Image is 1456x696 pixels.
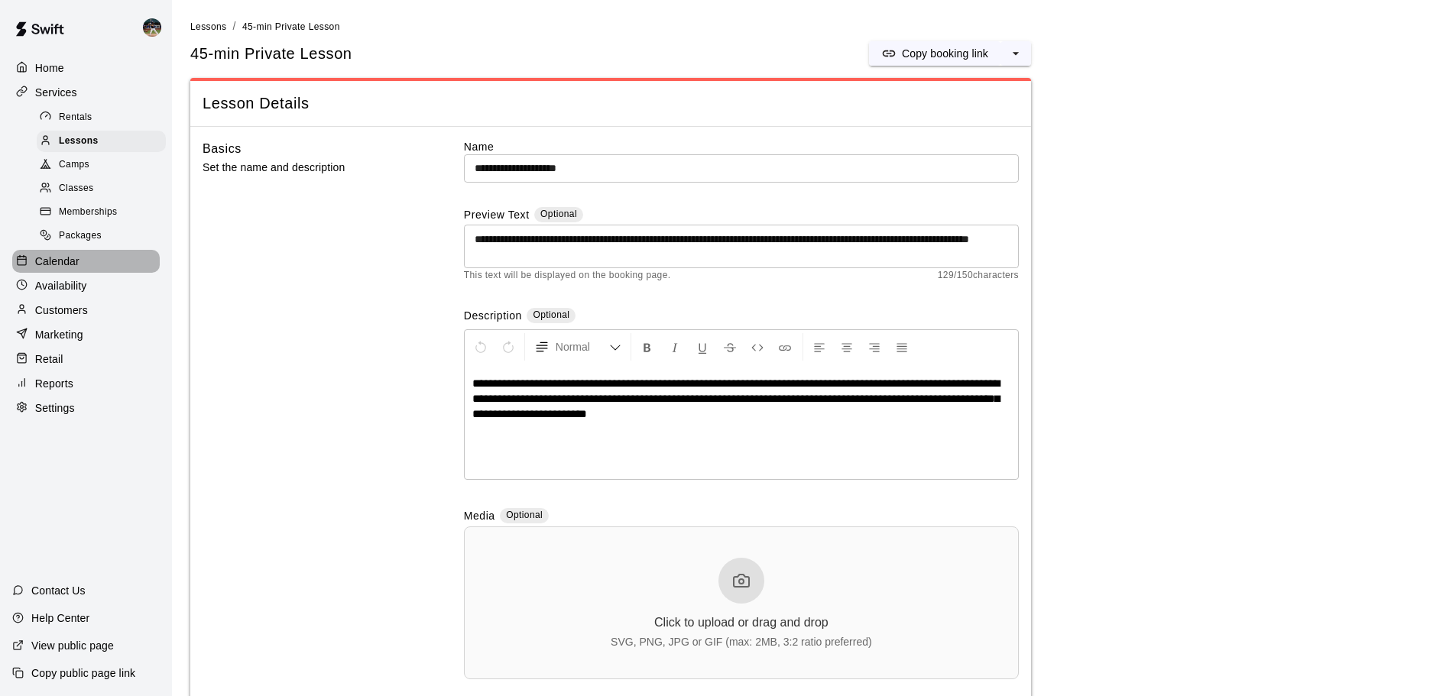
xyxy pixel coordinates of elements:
a: Reports [12,372,160,395]
a: Home [12,57,160,79]
span: 45-min Private Lesson [242,21,340,32]
nav: breadcrumb [190,18,1438,35]
span: Memberships [59,205,117,220]
a: Packages [37,225,172,248]
span: Packages [59,228,102,244]
button: Redo [495,333,521,361]
button: Format Bold [634,333,660,361]
label: Name [464,139,1019,154]
a: Retail [12,348,160,371]
button: Formatting Options [528,333,627,361]
div: split button [869,41,1031,66]
a: Camps [37,154,172,177]
a: Customers [12,299,160,322]
p: Help Center [31,610,89,626]
span: Lessons [59,134,99,149]
button: Insert Link [772,333,798,361]
p: Copy public page link [31,665,135,681]
button: Left Align [806,333,832,361]
label: Media [464,508,495,526]
span: Lesson Details [203,93,1019,114]
div: Click to upload or drag and drop [654,616,829,630]
a: Settings [12,397,160,419]
p: Marketing [35,327,83,342]
button: Format Strikethrough [717,333,743,361]
a: Memberships [37,201,172,225]
p: Availability [35,278,87,293]
div: Camps [37,154,166,176]
a: Rentals [37,105,172,129]
span: 129 / 150 characters [938,268,1019,283]
span: Rentals [59,110,92,125]
span: Optional [540,209,577,219]
button: Center Align [834,333,860,361]
a: Marketing [12,323,160,346]
p: Services [35,85,77,100]
span: This text will be displayed on the booking page. [464,268,671,283]
a: Lessons [190,20,227,32]
p: Set the name and description [203,158,415,177]
button: Justify Align [889,333,915,361]
li: / [233,18,236,34]
span: Normal [556,339,609,354]
p: Customers [35,303,88,318]
a: Services [12,81,160,104]
p: View public page [31,638,114,653]
div: SVG, PNG, JPG or GIF (max: 2MB, 3:2 ratio preferred) [611,636,872,648]
a: Availability [12,274,160,297]
p: Retail [35,351,63,367]
p: Home [35,60,64,76]
h5: 45-min Private Lesson [190,44,352,64]
button: Right Align [861,333,887,361]
span: Optional [533,309,569,320]
span: Camps [59,157,89,173]
p: Contact Us [31,583,86,598]
p: Reports [35,376,73,391]
h6: Basics [203,139,242,159]
p: Calendar [35,254,79,269]
label: Description [464,308,522,325]
span: Lessons [190,21,227,32]
div: Nolan Gilbert [140,12,172,43]
button: Format Underline [689,333,715,361]
button: Copy booking link [869,41,1000,66]
button: Undo [468,333,494,361]
a: Classes [37,177,172,201]
button: Format Italics [662,333,688,361]
p: Settings [35,400,75,416]
a: Lessons [37,129,172,153]
span: Classes [59,181,93,196]
a: Calendar [12,250,160,273]
label: Preview Text [464,207,530,225]
button: select merge strategy [1000,41,1031,66]
span: Optional [506,510,543,520]
div: Rentals [37,107,166,128]
button: Insert Code [744,333,770,361]
div: Lessons [37,131,166,152]
img: Nolan Gilbert [143,18,161,37]
div: Packages [37,225,166,247]
p: Copy booking link [902,46,988,61]
div: Classes [37,178,166,199]
div: Memberships [37,202,166,223]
